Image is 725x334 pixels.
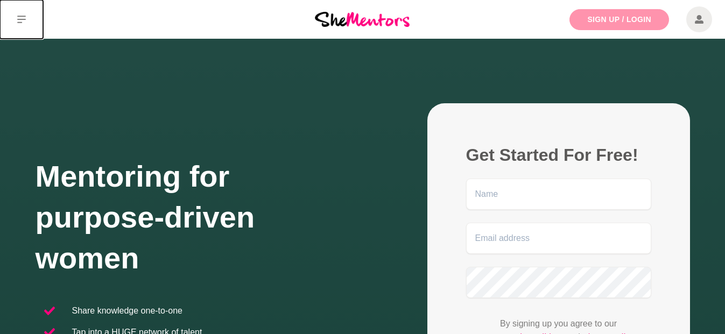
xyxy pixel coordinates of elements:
[36,156,363,279] h1: Mentoring for purpose-driven women
[466,223,651,254] input: Email address
[72,304,182,317] p: Share knowledge one-to-one
[466,179,651,210] input: Name
[569,9,669,30] a: Sign Up / Login
[466,144,651,166] h2: Get Started For Free!
[315,12,410,26] img: She Mentors Logo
